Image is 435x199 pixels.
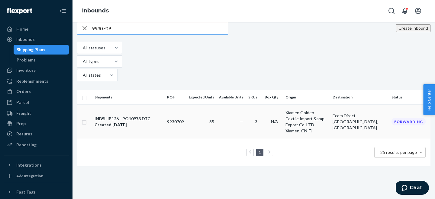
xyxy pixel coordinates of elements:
[7,8,32,14] img: Flexport logo
[257,150,262,155] a: Page 1 is your current page
[16,88,31,95] div: Orders
[92,90,165,104] th: Shipments
[16,142,37,148] div: Reporting
[389,90,430,104] th: Status
[4,24,69,34] a: Home
[283,90,330,104] th: Origin
[385,5,398,17] button: Open Search Box
[186,90,217,104] th: Expected Units
[380,150,417,155] span: 25 results per page
[82,72,83,78] input: All states
[16,26,28,32] div: Home
[240,119,243,124] span: —
[4,129,69,139] a: Returns
[82,45,83,51] input: All statuses
[4,65,69,75] a: Inventory
[16,131,32,137] div: Returns
[209,119,214,124] span: 85
[165,104,186,139] td: 9930709
[57,5,69,17] button: Close Navigation
[16,110,31,116] div: Freight
[16,36,35,42] div: Inbounds
[16,189,36,195] div: Fast Tags
[165,90,186,104] th: PO#
[4,160,69,170] button: Integrations
[17,47,45,53] div: Shipping Plans
[16,173,43,178] div: Add Integration
[412,5,424,17] button: Open account menu
[255,119,257,124] span: 3
[285,110,328,128] div: Xiamen Golden Textile Import &amp; Export Co. LTD
[423,84,435,115] button: Help Center
[271,119,278,124] span: N/A
[396,181,429,196] iframe: Opens a widget where you can chat to one of our agents
[333,113,387,119] div: Ecom Direct
[4,172,69,180] a: Add Integration
[16,78,48,84] div: Replenishments
[95,116,150,122] div: INBSHIP126 - PO10973.DTC
[4,87,69,96] a: Orders
[4,76,69,86] a: Replenishments
[285,128,312,133] span: Xiamen, CN-FJ
[399,5,411,17] button: Open notifications
[4,119,69,128] a: Prep
[217,90,246,104] th: Available Units
[333,119,378,130] span: [GEOGRAPHIC_DATA], [GEOGRAPHIC_DATA]
[16,121,26,127] div: Prep
[4,140,69,150] a: Reporting
[17,57,36,63] div: Problems
[16,99,29,105] div: Parcel
[246,90,262,104] th: SKUs
[77,2,114,20] ol: breadcrumbs
[82,58,83,65] input: All types
[4,35,69,44] a: Inbounds
[4,187,69,197] button: Fast Tags
[16,162,42,168] div: Integrations
[391,118,426,125] div: Forwarding
[14,45,69,55] a: Shipping Plans
[4,108,69,118] a: Freight
[396,24,430,32] button: Create inbound
[4,98,69,107] a: Parcel
[14,55,69,65] a: Problems
[82,7,109,14] a: Inbounds
[92,22,228,34] input: Search inbounds by name, destination, msku...
[16,67,36,73] div: Inventory
[262,90,283,104] th: Box Qty
[95,122,150,128] div: Created [DATE]
[330,90,389,104] th: Destination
